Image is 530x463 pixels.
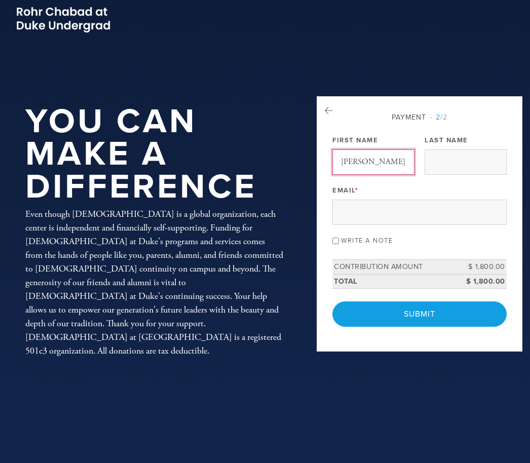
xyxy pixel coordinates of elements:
span: /2 [430,113,447,122]
h1: You Can Make a Difference [25,105,284,204]
td: $ 1,800.00 [461,259,507,274]
label: Write a note [341,237,393,245]
label: Email [332,186,358,195]
img: Picture2_0.png [15,5,111,34]
span: 2 [436,113,440,122]
div: Even though [DEMOGRAPHIC_DATA] is a global organization, each center is independent and financial... [25,207,284,358]
label: Last Name [425,136,468,145]
td: Contribution Amount [332,259,461,274]
label: First Name [332,136,378,145]
div: Payment [332,112,507,123]
input: Submit [332,301,507,327]
span: This field is required. [355,186,359,195]
td: Total [332,274,461,289]
td: $ 1,800.00 [461,274,507,289]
